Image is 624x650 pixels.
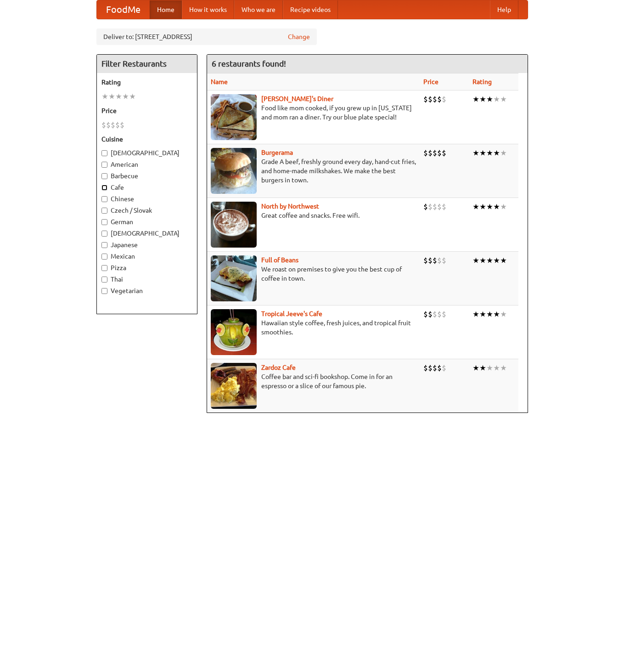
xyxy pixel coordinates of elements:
[101,254,107,260] input: Mexican
[437,255,442,266] li: $
[423,94,428,104] li: $
[472,78,492,85] a: Rating
[472,148,479,158] li: ★
[493,148,500,158] li: ★
[150,0,182,19] a: Home
[97,0,150,19] a: FoodMe
[211,318,416,337] p: Hawaiian style coffee, fresh juices, and tropical fruit smoothies.
[500,309,507,319] li: ★
[472,309,479,319] li: ★
[486,94,493,104] li: ★
[211,78,228,85] a: Name
[211,94,257,140] img: sallys.jpg
[101,185,107,191] input: Cafe
[211,211,416,220] p: Great coffee and snacks. Free wifi.
[423,309,428,319] li: $
[101,240,192,249] label: Japanese
[211,148,257,194] img: burgerama.jpg
[101,160,192,169] label: American
[500,94,507,104] li: ★
[129,91,136,102] li: ★
[423,363,428,373] li: $
[115,91,122,102] li: ★
[101,206,192,215] label: Czech / Slovak
[428,309,433,319] li: $
[101,252,192,261] label: Mexican
[101,265,107,271] input: Pizza
[472,255,479,266] li: ★
[211,309,257,355] img: jeeves.jpg
[101,277,107,283] input: Thai
[101,263,192,272] label: Pizza
[500,148,507,158] li: ★
[479,255,486,266] li: ★
[486,202,493,212] li: ★
[437,148,442,158] li: $
[122,91,129,102] li: ★
[283,0,338,19] a: Recipe videos
[101,231,107,237] input: [DEMOGRAPHIC_DATA]
[433,363,437,373] li: $
[211,103,416,122] p: Food like mom cooked, if you grew up in [US_STATE] and mom ran a diner. Try our blue plate special!
[433,309,437,319] li: $
[120,120,124,130] li: $
[423,78,438,85] a: Price
[101,208,107,214] input: Czech / Slovak
[486,309,493,319] li: ★
[101,173,107,179] input: Barbecue
[101,229,192,238] label: [DEMOGRAPHIC_DATA]
[261,95,333,102] a: [PERSON_NAME]'s Diner
[261,364,296,371] a: Zardoz Cafe
[261,256,298,264] a: Full of Beans
[437,363,442,373] li: $
[101,162,107,168] input: American
[101,194,192,203] label: Chinese
[442,202,446,212] li: $
[479,148,486,158] li: ★
[500,363,507,373] li: ★
[442,255,446,266] li: $
[106,120,111,130] li: $
[101,219,107,225] input: German
[101,135,192,144] h5: Cuisine
[423,148,428,158] li: $
[479,309,486,319] li: ★
[111,120,115,130] li: $
[500,255,507,266] li: ★
[486,363,493,373] li: ★
[261,203,319,210] a: North by Northwest
[211,265,416,283] p: We roast on premises to give you the best cup of coffee in town.
[101,106,192,115] h5: Price
[101,120,106,130] li: $
[101,148,192,158] label: [DEMOGRAPHIC_DATA]
[261,310,322,317] a: Tropical Jeeve's Cafe
[493,309,500,319] li: ★
[428,202,433,212] li: $
[479,94,486,104] li: ★
[101,242,107,248] input: Japanese
[472,202,479,212] li: ★
[211,202,257,248] img: north.jpg
[211,157,416,185] p: Grade A beef, freshly ground every day, hand-cut fries, and home-made milkshakes. We make the bes...
[437,309,442,319] li: $
[101,78,192,87] h5: Rating
[97,55,197,73] h4: Filter Restaurants
[493,94,500,104] li: ★
[500,202,507,212] li: ★
[423,255,428,266] li: $
[261,149,293,156] a: Burgerama
[212,59,286,68] ng-pluralize: 6 restaurants found!
[437,202,442,212] li: $
[442,148,446,158] li: $
[486,255,493,266] li: ★
[101,150,107,156] input: [DEMOGRAPHIC_DATA]
[101,183,192,192] label: Cafe
[182,0,234,19] a: How it works
[472,363,479,373] li: ★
